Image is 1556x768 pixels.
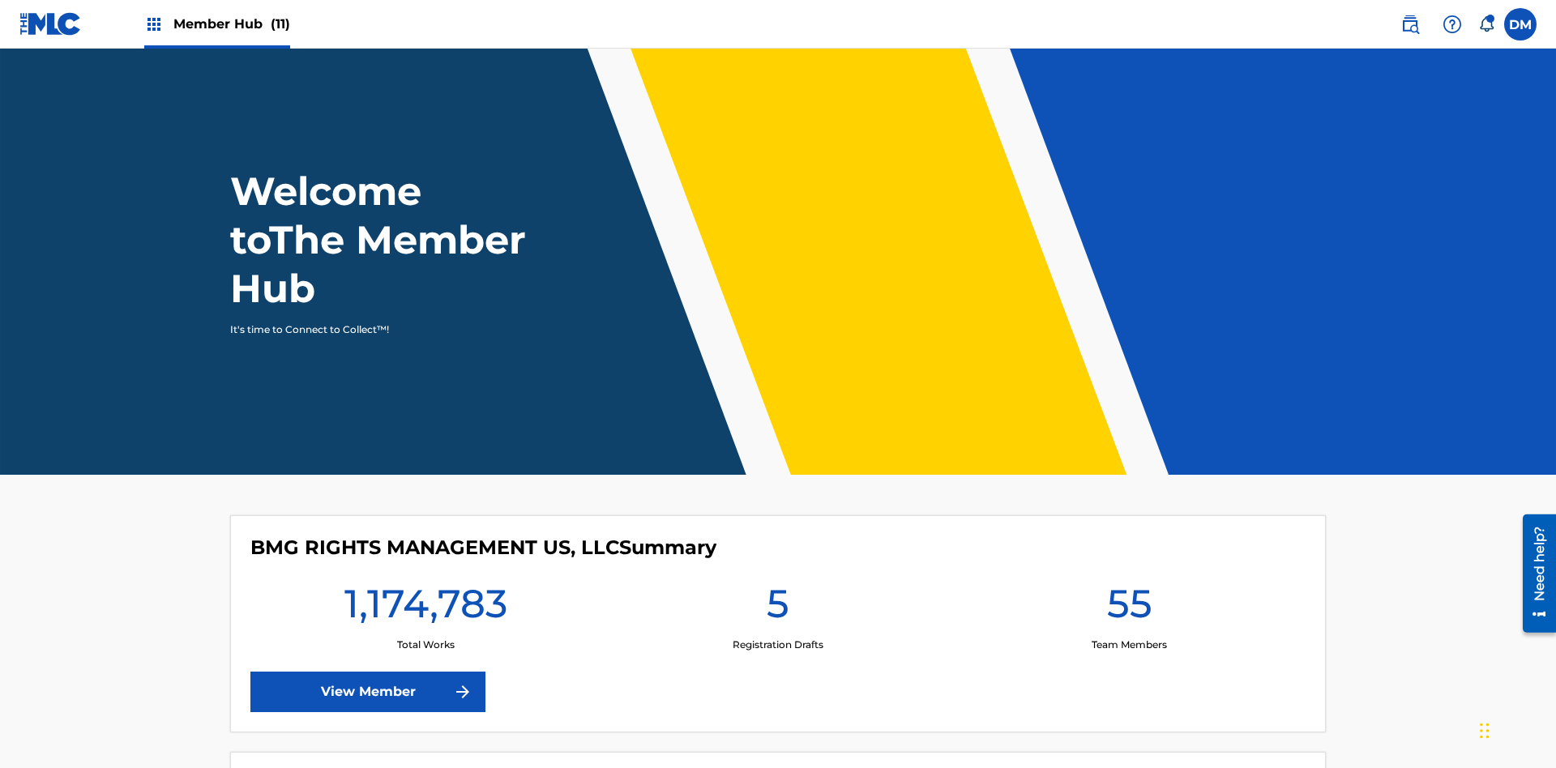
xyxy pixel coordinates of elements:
p: Registration Drafts [733,638,823,652]
div: Help [1436,8,1468,41]
p: It's time to Connect to Collect™! [230,322,511,337]
h1: 1,174,783 [344,579,507,638]
div: Notifications [1478,16,1494,32]
img: search [1400,15,1420,34]
p: Total Works [397,638,455,652]
div: User Menu [1504,8,1537,41]
h1: 55 [1107,579,1152,638]
img: help [1443,15,1462,34]
span: (11) [271,16,290,32]
p: Team Members [1092,638,1167,652]
div: Drag [1480,706,1490,755]
iframe: Chat Widget [1475,690,1556,768]
span: Member Hub [173,15,290,33]
a: View Member [250,672,485,712]
img: MLC Logo [19,12,82,36]
h4: BMG RIGHTS MANAGEMENT US, LLC [250,535,716,560]
h1: Welcome to The Member Hub [230,167,533,313]
a: Public Search [1394,8,1426,41]
iframe: Resource Center [1511,508,1556,641]
h1: 5 [767,579,789,638]
img: f7272a7cc735f4ea7f67.svg [453,682,472,702]
img: Top Rightsholders [144,15,164,34]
